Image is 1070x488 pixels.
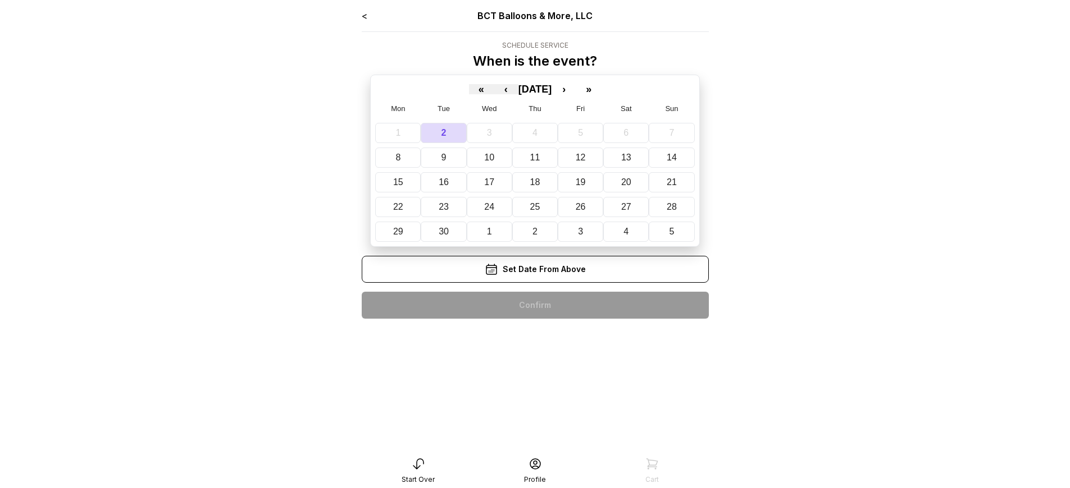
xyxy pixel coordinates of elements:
button: September 19, 2025 [558,172,603,192]
abbr: September 6, 2025 [623,128,629,137]
abbr: September 4, 2025 [532,128,538,137]
abbr: September 30, 2025 [439,227,449,236]
abbr: September 10, 2025 [484,153,494,162]
abbr: Thursday [529,104,541,113]
button: ‹ [494,84,518,94]
abbr: October 2, 2025 [532,227,538,236]
div: BCT Balloons & More, LLC [431,9,639,22]
p: When is the event? [473,52,597,70]
button: October 1, 2025 [467,222,512,242]
abbr: October 3, 2025 [578,227,583,236]
button: October 2, 2025 [512,222,558,242]
abbr: Tuesday [438,104,450,113]
button: September 9, 2025 [421,148,466,168]
button: September 26, 2025 [558,197,603,217]
div: Set Date From Above [362,256,709,283]
abbr: October 4, 2025 [623,227,629,236]
abbr: September 27, 2025 [621,202,631,211]
div: Schedule Service [473,41,597,50]
abbr: September 7, 2025 [670,128,675,137]
abbr: September 9, 2025 [441,153,447,162]
button: September 15, 2025 [375,172,421,192]
abbr: Wednesday [482,104,497,113]
div: Profile [524,475,546,484]
button: September 23, 2025 [421,197,466,217]
button: October 4, 2025 [603,222,649,242]
abbr: September 15, 2025 [393,177,403,187]
button: October 3, 2025 [558,222,603,242]
abbr: September 21, 2025 [667,177,677,187]
a: < [362,10,367,21]
button: September 25, 2025 [512,197,558,217]
abbr: September 22, 2025 [393,202,403,211]
button: September 14, 2025 [649,148,694,168]
abbr: September 17, 2025 [484,177,494,187]
abbr: September 14, 2025 [667,153,677,162]
abbr: September 13, 2025 [621,153,631,162]
button: September 28, 2025 [649,197,694,217]
abbr: October 5, 2025 [670,227,675,236]
button: › [552,84,576,94]
button: September 1, 2025 [375,123,421,143]
button: September 5, 2025 [558,123,603,143]
abbr: September 2, 2025 [441,128,447,137]
button: September 18, 2025 [512,172,558,192]
button: September 17, 2025 [467,172,512,192]
abbr: September 12, 2025 [576,153,586,162]
button: September 27, 2025 [603,197,649,217]
abbr: Friday [576,104,585,113]
button: September 24, 2025 [467,197,512,217]
abbr: September 5, 2025 [578,128,583,137]
abbr: September 28, 2025 [667,202,677,211]
abbr: September 23, 2025 [439,202,449,211]
button: October 5, 2025 [649,222,694,242]
button: September 30, 2025 [421,222,466,242]
span: [DATE] [518,84,552,95]
button: September 4, 2025 [512,123,558,143]
button: September 7, 2025 [649,123,694,143]
abbr: September 20, 2025 [621,177,631,187]
abbr: Saturday [621,104,632,113]
button: September 13, 2025 [603,148,649,168]
abbr: September 29, 2025 [393,227,403,236]
abbr: September 3, 2025 [487,128,492,137]
abbr: September 24, 2025 [484,202,494,211]
button: September 3, 2025 [467,123,512,143]
button: September 6, 2025 [603,123,649,143]
button: « [469,84,494,94]
abbr: September 11, 2025 [530,153,540,162]
abbr: Monday [391,104,405,113]
button: [DATE] [518,84,552,94]
abbr: September 18, 2025 [530,177,540,187]
button: September 20, 2025 [603,172,649,192]
div: Cart [645,475,659,484]
button: September 12, 2025 [558,148,603,168]
div: Start Over [402,475,435,484]
button: September 8, 2025 [375,148,421,168]
button: » [576,84,601,94]
button: September 29, 2025 [375,222,421,242]
abbr: October 1, 2025 [487,227,492,236]
abbr: September 8, 2025 [395,153,400,162]
abbr: September 19, 2025 [576,177,586,187]
abbr: September 25, 2025 [530,202,540,211]
button: September 21, 2025 [649,172,694,192]
button: September 11, 2025 [512,148,558,168]
abbr: Sunday [665,104,678,113]
button: September 22, 2025 [375,197,421,217]
button: September 2, 2025 [421,123,466,143]
button: September 10, 2025 [467,148,512,168]
abbr: September 16, 2025 [439,177,449,187]
button: September 16, 2025 [421,172,466,192]
abbr: September 1, 2025 [395,128,400,137]
abbr: September 26, 2025 [576,202,586,211]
